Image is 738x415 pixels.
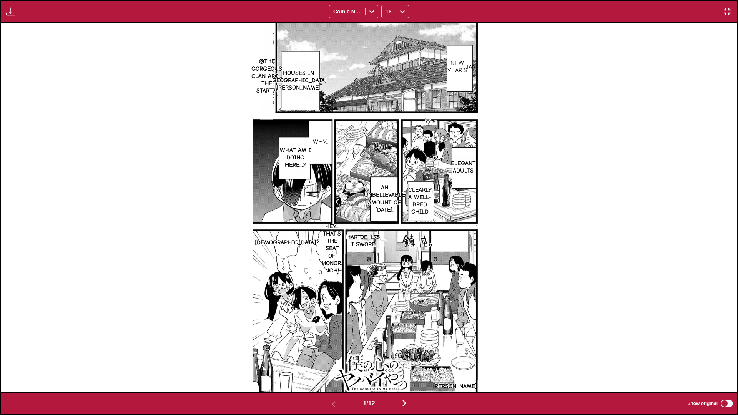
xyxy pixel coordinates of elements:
p: New Year's [446,58,469,76]
input: Show original [721,400,733,407]
p: Why... [311,137,330,147]
p: [DEMOGRAPHIC_DATA]? [253,237,321,248]
p: What am I doing here...? [278,145,314,171]
img: Next page [400,398,409,408]
p: Houses in [GEOGRAPHIC_DATA] [PERSON_NAME] [269,68,328,93]
span: Show original [687,401,718,406]
p: Hey... That's the seat of honor. Ngh! [320,221,344,276]
p: An unbelievable amount of [DATE]. [362,183,407,215]
img: Previous page [329,400,338,409]
span: 1 / 12 [363,400,375,407]
p: Clearly a well-bred child [406,185,434,217]
img: Download translated images [6,7,15,16]
p: [PERSON_NAME] [431,381,479,392]
p: Hartoe. l75, I swore. [343,232,385,250]
p: ◎The gorgeous Clan arc... The start?! [250,56,284,96]
img: Manga Panel [253,23,485,392]
p: Elegant adults [449,158,477,176]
